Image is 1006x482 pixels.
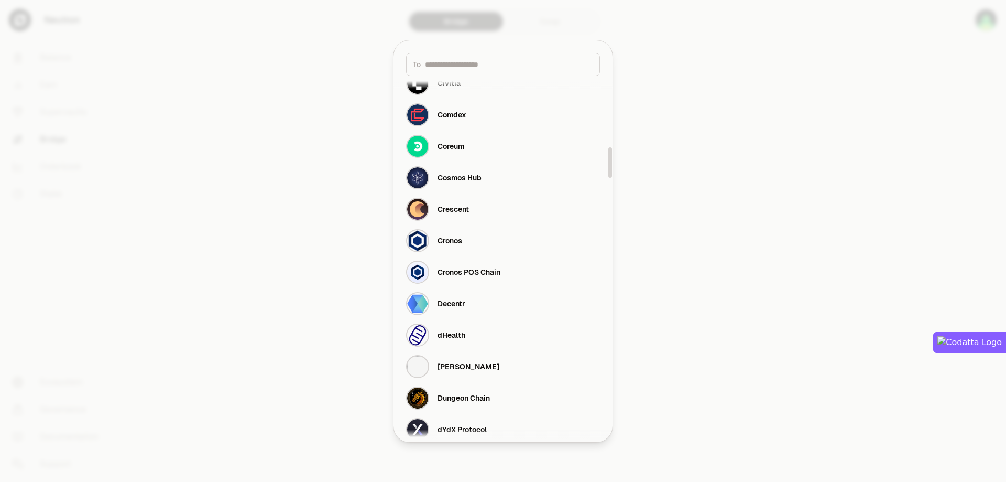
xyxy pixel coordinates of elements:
div: Cronos POS Chain [438,267,500,277]
img: Dora Vota Logo [406,355,429,378]
button: Decentr LogoDecentr [400,288,606,319]
div: Civitia [438,78,461,89]
button: Cronos POS Chain LogoCronos POS Chain [400,256,606,288]
div: dYdX Protocol [438,424,487,435]
button: Civitia LogoCivitia [400,68,606,99]
div: [PERSON_NAME] [438,361,499,372]
img: dHealth Logo [406,324,429,347]
div: Decentr [438,298,465,309]
div: dHealth [438,330,465,340]
img: Dungeon Chain Logo [406,387,429,410]
img: Crescent Logo [406,198,429,221]
button: dHealth LogodHealth [400,319,606,351]
img: dYdX Protocol Logo [406,418,429,441]
div: Cosmos Hub [438,173,482,183]
button: dYdX Protocol LogodYdX Protocol [400,414,606,445]
button: Cosmos Hub LogoCosmos Hub [400,162,606,194]
img: Cronos POS Chain Logo [406,261,429,284]
img: Comdex Logo [406,103,429,126]
div: Comdex [438,110,466,120]
div: Crescent [438,204,469,215]
img: Coreum Logo [406,135,429,158]
button: Coreum LogoCoreum [400,131,606,162]
img: Civitia Logo [406,72,429,95]
button: Dungeon Chain LogoDungeon Chain [400,382,606,414]
img: Cosmos Hub Logo [406,166,429,189]
div: Coreum [438,141,464,152]
div: Cronos [438,235,462,246]
button: Dora Vota Logo[PERSON_NAME] [400,351,606,382]
button: Crescent LogoCrescent [400,194,606,225]
img: Cronos Logo [406,229,429,252]
img: Decentr Logo [406,292,429,315]
button: Cronos LogoCronos [400,225,606,256]
span: To [413,59,421,70]
div: Dungeon Chain [438,393,490,403]
button: Comdex LogoComdex [400,99,606,131]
